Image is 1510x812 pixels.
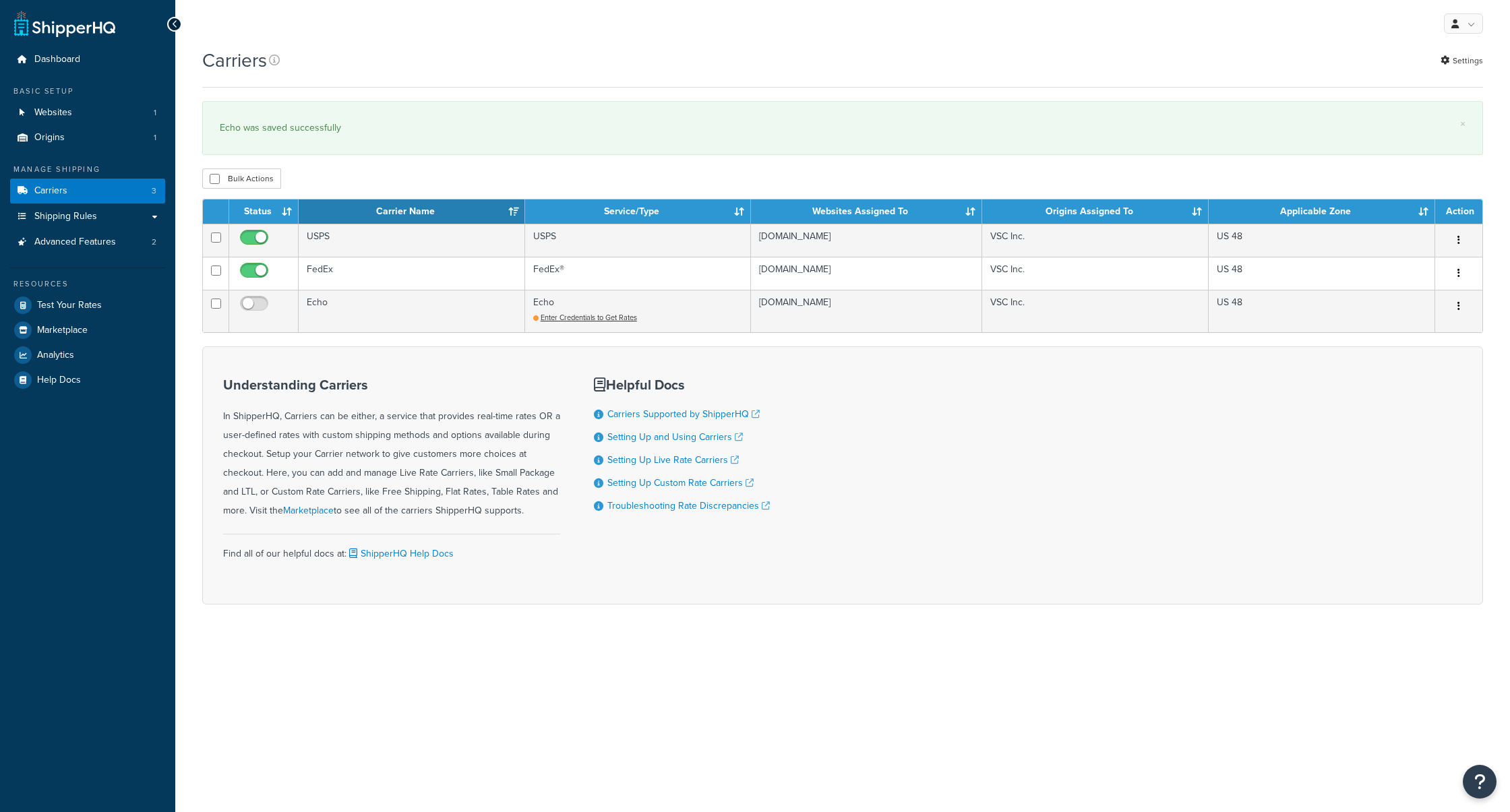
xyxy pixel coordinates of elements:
[10,179,165,204] li: Carriers
[1209,290,1435,332] td: US 48
[10,293,165,317] a: Test Your Rates
[607,453,739,467] a: Setting Up Live Rate Carriers
[299,257,525,290] td: FedEx
[10,343,165,367] a: Analytics
[154,107,156,119] span: 1
[607,476,754,490] a: Setting Up Custom Rate Carriers
[10,179,165,204] a: Carriers 3
[1209,199,1435,224] th: Applicable Zone: activate to sort column ascending
[10,86,165,97] div: Basic Setup
[1460,119,1466,129] a: ×
[202,47,267,73] h1: Carriers
[37,300,102,311] span: Test Your Rates
[525,290,752,332] td: Echo
[220,119,1466,137] div: Echo was saved successfully
[223,534,560,563] div: Find all of our helpful docs at:
[607,499,770,513] a: Troubleshooting Rate Discrepancies
[982,199,1209,224] th: Origins Assigned To: activate to sort column ascending
[751,199,982,224] th: Websites Assigned To: activate to sort column ascending
[37,325,88,336] span: Marketplace
[154,132,156,144] span: 1
[152,237,156,248] span: 2
[10,164,165,175] div: Manage Shipping
[223,377,560,520] div: In ShipperHQ, Carriers can be either, a service that provides real-time rates OR a user-defined r...
[1209,257,1435,290] td: US 48
[1435,199,1482,224] th: Action
[299,199,525,224] th: Carrier Name: activate to sort column ascending
[283,503,334,518] a: Marketplace
[10,100,165,125] a: Websites 1
[982,224,1209,257] td: VSC Inc.
[34,211,97,222] span: Shipping Rules
[10,230,165,255] a: Advanced Features 2
[1463,765,1497,799] button: Open Resource Center
[533,312,637,323] a: Enter Credentials to Get Rates
[525,224,752,257] td: USPS
[34,107,72,119] span: Websites
[346,546,454,561] a: ShipperHQ Help Docs
[607,407,760,421] a: Carriers Supported by ShipperHQ
[10,278,165,290] div: Resources
[229,199,299,224] th: Status: activate to sort column ascending
[525,257,752,290] td: FedEx®
[10,47,165,72] a: Dashboard
[10,125,165,150] a: Origins 1
[594,377,770,392] h3: Helpful Docs
[10,318,165,342] a: Marketplace
[34,132,65,144] span: Origins
[10,100,165,125] li: Websites
[223,377,560,392] h3: Understanding Carriers
[10,125,165,150] li: Origins
[299,224,525,257] td: USPS
[202,168,281,189] button: Bulk Actions
[152,185,156,197] span: 3
[751,290,982,332] td: [DOMAIN_NAME]
[37,350,74,361] span: Analytics
[751,257,982,290] td: [DOMAIN_NAME]
[34,237,116,248] span: Advanced Features
[751,224,982,257] td: [DOMAIN_NAME]
[34,54,80,65] span: Dashboard
[982,290,1209,332] td: VSC Inc.
[607,430,743,444] a: Setting Up and Using Carriers
[14,10,115,37] a: ShipperHQ Home
[10,368,165,392] a: Help Docs
[525,199,752,224] th: Service/Type: activate to sort column ascending
[1209,224,1435,257] td: US 48
[10,230,165,255] li: Advanced Features
[34,185,67,197] span: Carriers
[1441,51,1483,70] a: Settings
[299,290,525,332] td: Echo
[541,312,637,323] span: Enter Credentials to Get Rates
[37,375,81,386] span: Help Docs
[982,257,1209,290] td: VSC Inc.
[10,204,165,229] a: Shipping Rules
